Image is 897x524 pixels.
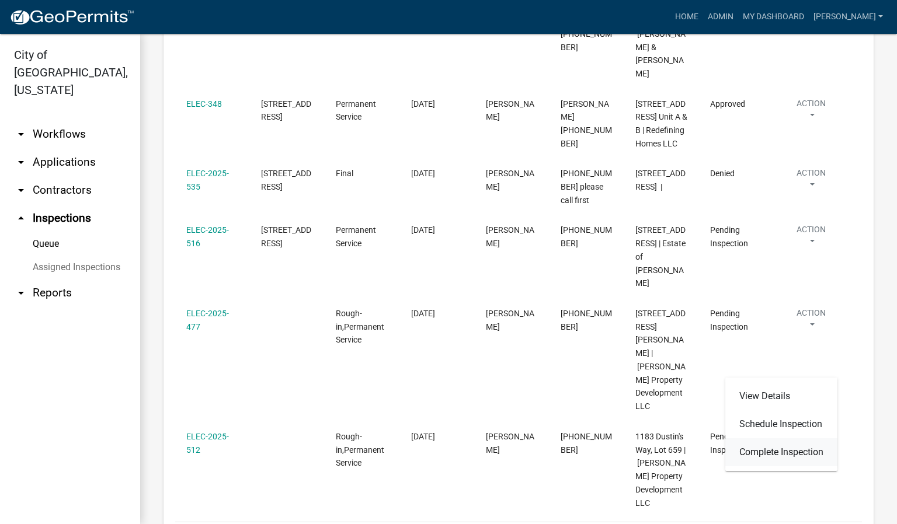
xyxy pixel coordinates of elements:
a: Complete Inspection [725,438,837,466]
div: [DATE] [411,307,464,320]
div: Action [725,378,837,471]
span: Final [336,169,353,178]
span: 3314 / B RIVERVIEW DRIVE | [635,169,686,191]
span: 924 CHESTNUT STREET, EAST Duplex Unit A & B | Redefining Homes LLC [635,99,687,148]
div: [DATE] [411,167,464,180]
a: ELEC-2025-516 [186,225,229,248]
i: arrow_drop_up [14,211,28,225]
a: [PERSON_NAME] [809,6,888,28]
span: Pending Inspection [710,432,748,455]
span: 1183 Dustin's Way, Lot 659 | Ellings Property Development LLC [635,432,686,508]
span: 3314 / B RIVERVIEW DRIVE [261,169,311,191]
span: 924 CHESTNUT STREET, EAST [261,99,311,122]
a: Home [670,6,703,28]
button: Action [785,167,837,196]
button: Action [785,307,837,336]
span: David Wooten [486,169,534,191]
div: [DATE] [411,97,464,111]
span: Rough-in,Permanent Service [336,309,384,345]
span: Pending Inspection [710,225,748,248]
button: Action [785,97,837,127]
span: Cindy Hunton [486,432,534,455]
i: arrow_drop_down [14,183,28,197]
button: Action [785,223,837,253]
i: arrow_drop_down [14,155,28,169]
span: 1174 Dustin's Way, Lot 609 | Ellings Property Development LLC [635,309,686,411]
span: Permanent Service [336,99,376,122]
i: arrow_drop_down [14,127,28,141]
span: Denied [710,169,735,178]
span: Approved [710,99,745,109]
span: chris 812-207-7397 [561,99,612,148]
span: Permanent Service [336,225,376,248]
a: ELEC-348 [186,99,222,109]
i: arrow_drop_down [14,286,28,300]
span: 812-989-3227 [561,225,612,248]
span: 1534 PLANK ROAD [261,225,311,248]
span: David Tuttle 502-379-0932 [561,2,612,51]
a: ELEC-2025-477 [186,309,229,331]
div: [DATE] [411,430,464,443]
span: 502-905-7457 [561,432,612,455]
span: Rough-in,Permanent Service [336,432,384,468]
a: ELEC-2025-535 [186,169,229,191]
span: CHRIS [486,99,534,122]
a: Admin [703,6,738,28]
a: My Dashboard [738,6,809,28]
a: ELEC-2025-512 [186,432,229,455]
span: 502-905-7457 [561,309,612,331]
a: Schedule Inspection [725,410,837,438]
span: 5025440419 please call first [561,169,612,205]
span: Cindy Hunton [486,309,534,331]
span: Pending Inspection [710,309,748,331]
div: [DATE] [411,223,464,237]
a: View Details [725,382,837,410]
span: Rick VanGilder [486,225,534,248]
span: 1534 PLANK ROAD 1534 Plank Road, Lot 17 | Estate of Mary A Beam [635,225,686,288]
